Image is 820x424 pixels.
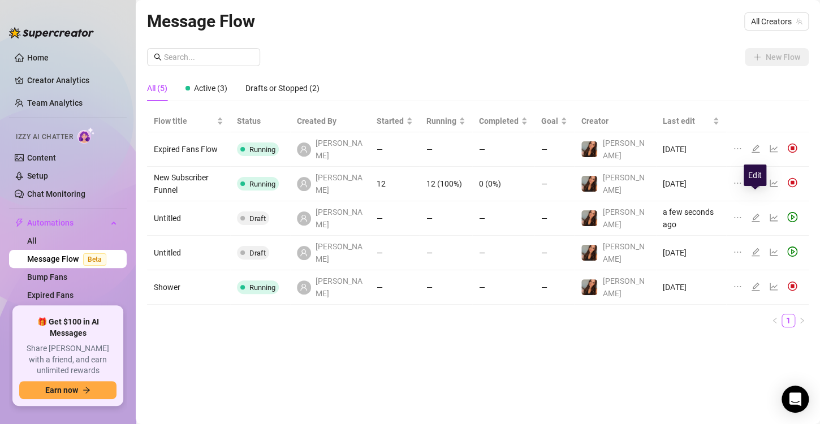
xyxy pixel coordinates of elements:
[581,210,597,226] img: Madeline
[534,110,574,132] th: Goal
[602,139,644,160] span: [PERSON_NAME]
[472,110,534,132] th: Completed
[300,145,308,153] span: user
[370,167,420,201] td: 12
[370,201,420,236] td: —
[19,343,116,377] span: Share [PERSON_NAME] with a friend, and earn unlimited rewards
[795,314,809,327] button: right
[27,189,85,198] a: Chat Monitoring
[147,8,255,34] article: Message Flow
[534,132,574,167] td: —
[744,165,766,186] div: Edit
[16,132,73,142] span: Izzy AI Chatter
[316,240,363,265] span: [PERSON_NAME]
[751,144,760,153] span: edit
[768,314,782,327] li: Previous Page
[27,214,107,232] span: Automations
[796,18,802,25] span: team
[249,180,275,188] span: Running
[768,314,782,327] button: left
[663,115,710,127] span: Last edit
[787,143,797,153] img: svg%3e
[656,110,726,132] th: Last edit
[370,270,420,305] td: —
[420,270,472,305] td: —
[751,13,802,30] span: All Creators
[147,167,230,201] td: New Subscriber Funnel
[27,171,48,180] a: Setup
[147,110,230,132] th: Flow title
[27,254,111,263] a: Message FlowBeta
[45,386,78,395] span: Earn now
[154,115,214,127] span: Flow title
[534,201,574,236] td: —
[769,144,778,153] span: line-chart
[249,214,266,223] span: Draft
[420,236,472,270] td: —
[656,270,726,305] td: [DATE]
[249,145,275,154] span: Running
[420,110,472,132] th: Running
[27,236,37,245] a: All
[769,248,778,257] span: line-chart
[656,167,726,201] td: [DATE]
[656,132,726,167] td: [DATE]
[147,201,230,236] td: Untitled
[370,110,420,132] th: Started
[733,144,742,153] span: ellipsis
[479,115,519,127] span: Completed
[733,282,742,291] span: ellipsis
[795,314,809,327] li: Next Page
[787,212,797,222] span: play-circle
[787,246,797,257] span: play-circle
[771,317,778,324] span: left
[27,291,74,300] a: Expired Fans
[581,176,597,192] img: Madeline
[769,213,778,222] span: line-chart
[581,245,597,261] img: Madeline
[782,386,809,413] div: Open Intercom Messenger
[472,270,534,305] td: —
[300,283,308,291] span: user
[316,206,363,231] span: [PERSON_NAME]
[534,236,574,270] td: —
[9,27,94,38] img: logo-BBDzfeDw.svg
[769,282,778,291] span: line-chart
[230,110,290,132] th: Status
[426,115,456,127] span: Running
[147,82,167,94] div: All (5)
[769,179,778,188] span: line-chart
[27,272,67,282] a: Bump Fans
[316,275,363,300] span: [PERSON_NAME]
[751,248,760,257] span: edit
[316,137,363,162] span: [PERSON_NAME]
[581,141,597,157] img: Madeline
[147,236,230,270] td: Untitled
[27,71,118,89] a: Creator Analytics
[602,242,644,263] span: [PERSON_NAME]
[541,115,558,127] span: Goal
[147,132,230,167] td: Expired Fans Flow
[147,270,230,305] td: Shower
[370,236,420,270] td: —
[15,218,24,227] span: thunderbolt
[602,173,644,194] span: [PERSON_NAME]
[420,167,472,201] td: 12 (100%)
[751,282,760,291] span: edit
[377,115,404,127] span: Started
[27,53,49,62] a: Home
[602,276,644,298] span: [PERSON_NAME]
[83,386,90,394] span: arrow-right
[249,283,275,292] span: Running
[472,167,534,201] td: 0 (0%)
[733,248,742,257] span: ellipsis
[733,213,742,222] span: ellipsis
[472,201,534,236] td: —
[77,127,95,144] img: AI Chatter
[420,132,472,167] td: —
[27,98,83,107] a: Team Analytics
[19,317,116,339] span: 🎁 Get $100 in AI Messages
[733,179,742,188] span: ellipsis
[420,201,472,236] td: —
[249,249,266,257] span: Draft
